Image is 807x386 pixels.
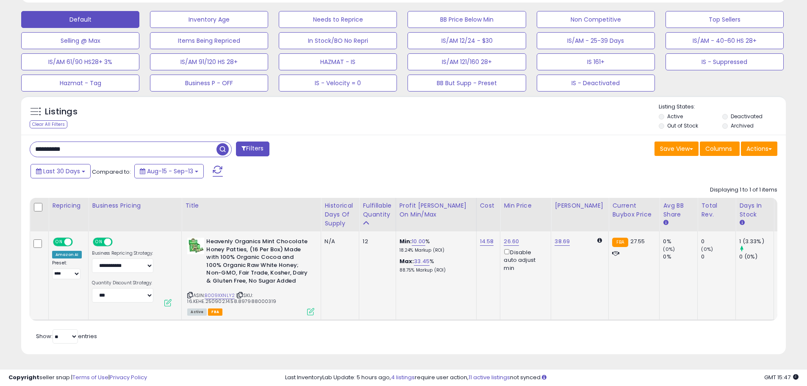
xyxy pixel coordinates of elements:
[701,246,713,253] small: (0%)
[391,373,415,381] a: 4 listings
[504,247,544,272] div: Disable auto adjust min
[537,11,655,28] button: Non Competitive
[36,332,97,340] span: Show: entries
[150,11,268,28] button: Inventory Age
[52,251,82,258] div: Amazon AI
[654,142,699,156] button: Save View
[285,374,799,382] div: Last InventoryLab Update: 5 hours ago, require user action, not synced.
[739,238,774,245] div: 1 (3.33%)
[555,237,570,246] a: 38.69
[147,167,193,175] span: Aug-15 - Sep-13
[187,292,276,305] span: | SKU: 16.KEHE.250902.14.58.897988000319
[94,239,105,246] span: ON
[663,201,694,219] div: Avg BB Share
[21,75,139,92] button: Hazmat - Tag
[72,239,85,246] span: OFF
[731,122,754,129] label: Archived
[555,201,605,210] div: [PERSON_NAME]
[659,103,786,111] p: Listing States:
[324,201,355,228] div: Historical Days Of Supply
[208,308,222,316] span: FBA
[663,253,697,261] div: 0%
[412,237,425,246] a: 10.00
[279,32,397,49] button: In Stock/BO No Repri
[399,257,414,265] b: Max:
[30,120,67,128] div: Clear All Filters
[206,238,309,287] b: Heavenly Organics Mint Chocolate Honey Patties, (16 Per Box) Made with 100% Organic Cocoa and 100...
[399,237,412,245] b: Min:
[150,75,268,92] button: Business P - OFF
[663,219,668,227] small: Avg BB Share.
[630,237,645,245] span: 27.55
[399,258,470,273] div: %
[8,373,39,381] strong: Copyright
[700,142,740,156] button: Columns
[408,75,526,92] button: BB But Supp - Preset
[666,32,784,49] button: IS/AM - 40-60 HS 28+
[701,238,735,245] div: 0
[705,144,732,153] span: Columns
[537,32,655,49] button: IS/AM - 25-39 Days
[92,250,153,256] label: Business Repricing Strategy:
[363,238,389,245] div: 12
[45,106,78,118] h5: Listings
[31,164,91,178] button: Last 30 Days
[21,53,139,70] button: IS/AM 61/90 HS28+ 3%
[739,219,744,227] small: Days In Stock.
[399,201,473,219] div: Profit [PERSON_NAME] on Min/Max
[612,201,656,219] div: Current Buybox Price
[396,198,476,231] th: The percentage added to the cost of goods (COGS) that forms the calculator for Min & Max prices.
[187,308,207,316] span: All listings currently available for purchase on Amazon
[111,239,125,246] span: OFF
[279,75,397,92] button: IS - Velocity = 0
[504,201,547,210] div: Min Price
[710,186,777,194] div: Displaying 1 to 1 of 1 items
[110,373,147,381] a: Privacy Policy
[279,11,397,28] button: Needs to Reprice
[279,53,397,70] button: HAZMAT - IS
[666,11,784,28] button: Top Sellers
[150,32,268,49] button: Items Being Repriced
[399,247,470,253] p: 18.24% Markup (ROI)
[414,257,430,266] a: 33.45
[663,246,675,253] small: (0%)
[205,292,235,299] a: B009XXNLY2
[701,253,735,261] div: 0
[537,75,655,92] button: IS - Deactivated
[92,168,131,176] span: Compared to:
[54,239,64,246] span: ON
[52,201,85,210] div: Repricing
[185,201,317,210] div: Title
[739,253,774,261] div: 0 (0%)
[92,280,153,286] label: Quantity Discount Strategy:
[408,11,526,28] button: BB Price Below Min
[399,238,470,253] div: %
[43,167,80,175] span: Last 30 Days
[21,32,139,49] button: Selling @ Max
[663,238,697,245] div: 0%
[469,373,510,381] a: 11 active listings
[701,201,732,219] div: Total Rev.
[52,260,82,279] div: Preset:
[504,237,519,246] a: 26.60
[150,53,268,70] button: IS/AM 91/120 HS 28+
[8,374,147,382] div: seller snap | |
[666,53,784,70] button: IS - Suppressed
[537,53,655,70] button: IS 161+
[187,238,204,254] img: 51Hpere-DDL._SL40_.jpg
[480,237,494,246] a: 14.58
[731,113,763,120] label: Deactivated
[92,201,178,210] div: Business Pricing
[134,164,204,178] button: Aug-15 - Sep-13
[667,113,683,120] label: Active
[72,373,108,381] a: Terms of Use
[741,142,777,156] button: Actions
[764,373,799,381] span: 2025-10-14 15:47 GMT
[21,11,139,28] button: Default
[236,142,269,156] button: Filters
[612,238,628,247] small: FBA
[739,201,770,219] div: Days In Stock
[408,32,526,49] button: IS/AM 12/24 - $30
[324,238,352,245] div: N/A
[187,238,314,314] div: ASIN:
